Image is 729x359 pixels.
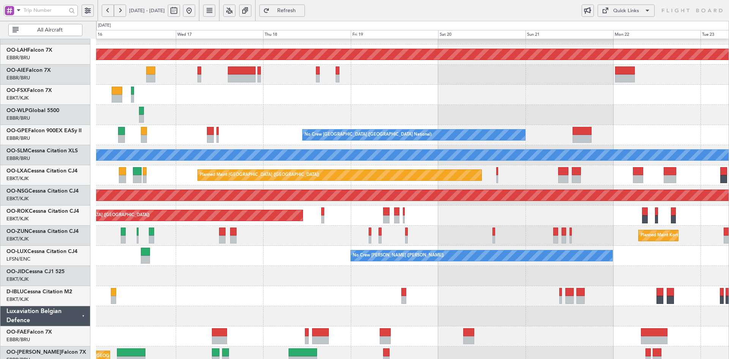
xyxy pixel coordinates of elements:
[6,289,72,294] a: D-IBLUCessna Citation M2
[6,188,79,194] a: OO-NSGCessna Citation CJ4
[6,296,28,303] a: EBKT/KJK
[6,236,28,242] a: EBKT/KJK
[6,54,30,61] a: EBBR/BRU
[263,30,350,39] div: Thu 18
[6,289,24,294] span: D-IBLU
[6,195,28,202] a: EBKT/KJK
[6,47,52,53] a: OO-LAHFalcon 7X
[6,209,29,214] span: OO-ROK
[6,68,26,73] span: OO-AIE
[353,250,444,261] div: No Crew [PERSON_NAME] ([PERSON_NAME])
[598,5,655,17] button: Quick Links
[6,276,28,283] a: EBKT/KJK
[6,249,77,254] a: OO-LUXCessna Citation CJ4
[6,269,65,274] a: OO-JIDCessna CJ1 525
[6,209,79,214] a: OO-ROKCessna Citation CJ4
[6,88,52,93] a: OO-FSXFalcon 7X
[6,128,28,133] span: OO-GPE
[6,155,30,162] a: EBBR/BRU
[525,30,613,39] div: Sun 21
[6,175,28,182] a: EBKT/KJK
[6,336,30,343] a: EBBR/BRU
[6,229,28,234] span: OO-ZUN
[6,135,30,142] a: EBBR/BRU
[641,230,729,241] div: Planned Maint Kortrijk-[GEOGRAPHIC_DATA]
[6,168,77,174] a: OO-LXACessna Citation CJ4
[6,188,28,194] span: OO-NSG
[6,329,27,335] span: OO-FAE
[6,168,27,174] span: OO-LXA
[613,7,639,15] div: Quick Links
[6,74,30,81] a: EBBR/BRU
[6,350,86,355] a: OO-[PERSON_NAME]Falcon 7X
[6,128,82,133] a: OO-GPEFalcon 900EX EASy II
[6,229,79,234] a: OO-ZUNCessna Citation CJ4
[6,47,27,53] span: OO-LAH
[6,269,25,274] span: OO-JID
[6,249,27,254] span: OO-LUX
[259,5,305,17] button: Refresh
[129,7,165,14] span: [DATE] - [DATE]
[200,169,319,181] div: Planned Maint [GEOGRAPHIC_DATA] ([GEOGRAPHIC_DATA])
[6,329,52,335] a: OO-FAEFalcon 7X
[24,5,66,16] input: Trip Number
[20,27,80,33] span: All Aircraft
[271,8,302,13] span: Refresh
[438,30,525,39] div: Sat 20
[351,30,438,39] div: Fri 19
[88,30,176,39] div: Tue 16
[6,215,28,222] a: EBKT/KJK
[6,108,59,113] a: OO-WLPGlobal 5500
[176,30,263,39] div: Wed 17
[305,129,432,141] div: No Crew [GEOGRAPHIC_DATA] ([GEOGRAPHIC_DATA] National)
[6,108,28,113] span: OO-WLP
[98,22,111,29] div: [DATE]
[6,256,30,263] a: LFSN/ENC
[6,350,61,355] span: OO-[PERSON_NAME]
[6,68,51,73] a: OO-AIEFalcon 7X
[6,88,27,93] span: OO-FSX
[8,24,82,36] button: All Aircraft
[6,148,28,153] span: OO-SLM
[6,115,30,122] a: EBBR/BRU
[6,148,78,153] a: OO-SLMCessna Citation XLS
[613,30,701,39] div: Mon 22
[6,95,28,101] a: EBKT/KJK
